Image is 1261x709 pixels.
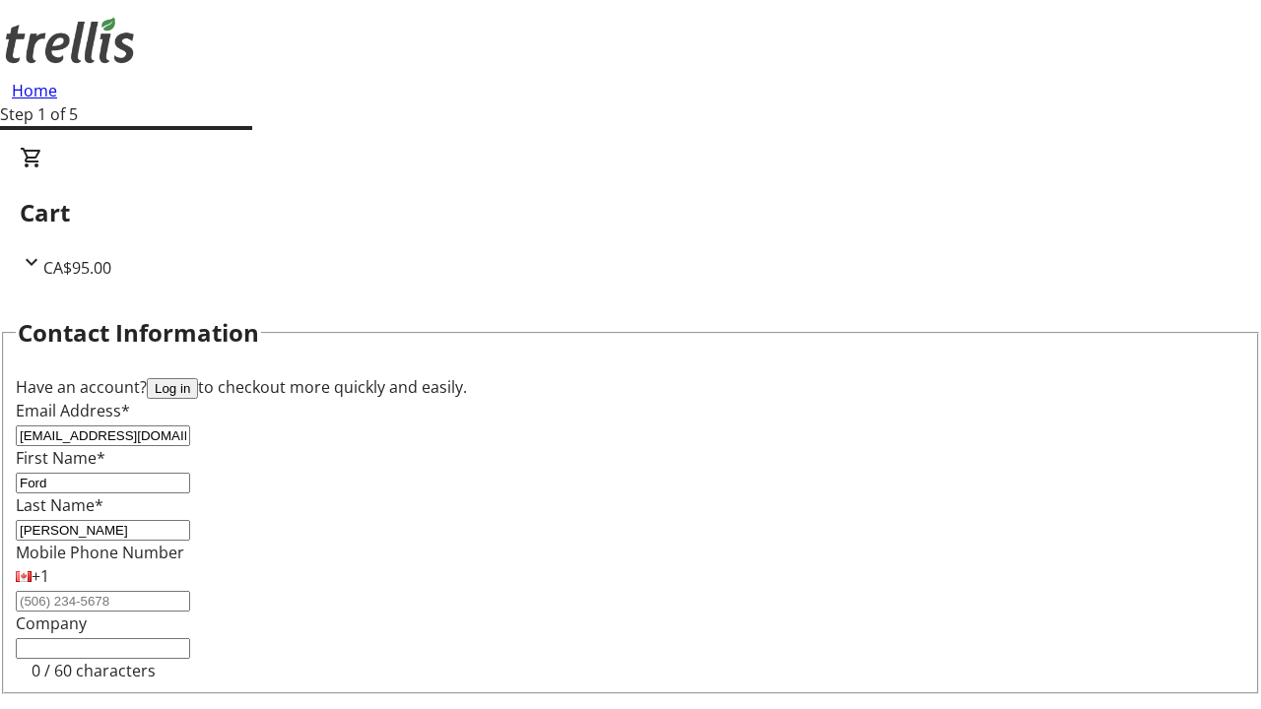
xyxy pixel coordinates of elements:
span: CA$95.00 [43,257,111,279]
label: First Name* [16,447,105,469]
h2: Contact Information [18,315,259,351]
label: Email Address* [16,400,130,421]
h2: Cart [20,195,1241,230]
button: Log in [147,378,198,399]
div: Have an account? to checkout more quickly and easily. [16,375,1245,399]
input: (506) 234-5678 [16,591,190,612]
label: Company [16,612,87,634]
div: CartCA$95.00 [20,146,1241,280]
tr-character-limit: 0 / 60 characters [32,660,156,681]
label: Last Name* [16,494,103,516]
label: Mobile Phone Number [16,542,184,563]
